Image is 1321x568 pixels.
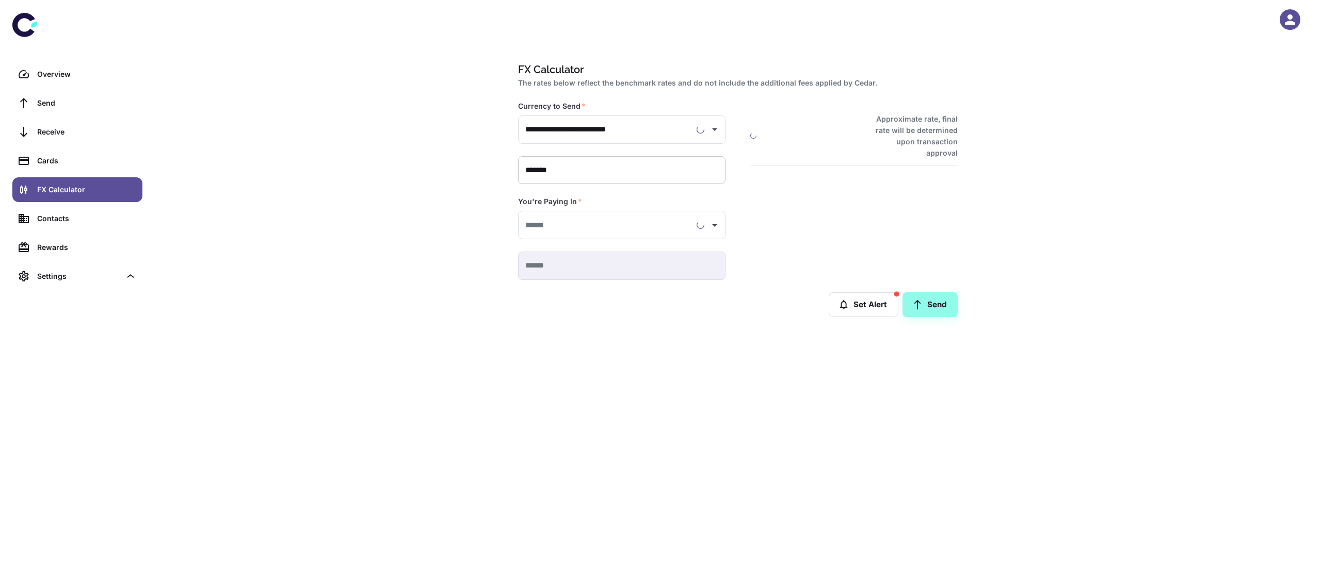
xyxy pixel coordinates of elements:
[707,122,722,137] button: Open
[518,196,582,207] label: You're Paying In
[37,242,136,253] div: Rewards
[12,120,142,144] a: Receive
[707,218,722,232] button: Open
[12,62,142,87] a: Overview
[829,292,898,317] button: Set Alert
[12,148,142,173] a: Cards
[37,213,136,224] div: Contacts
[37,97,136,109] div: Send
[12,264,142,289] div: Settings
[37,271,121,282] div: Settings
[864,113,958,159] h6: Approximate rate, final rate will be determined upon transaction approval
[37,184,136,195] div: FX Calculator
[37,155,136,166] div: Cards
[518,101,586,111] label: Currency to Send
[12,177,142,202] a: FX Calculator
[903,292,958,317] a: Send
[37,69,136,80] div: Overview
[12,91,142,115] a: Send
[12,206,142,231] a: Contacts
[37,126,136,138] div: Receive
[518,62,954,77] h1: FX Calculator
[12,235,142,260] a: Rewards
